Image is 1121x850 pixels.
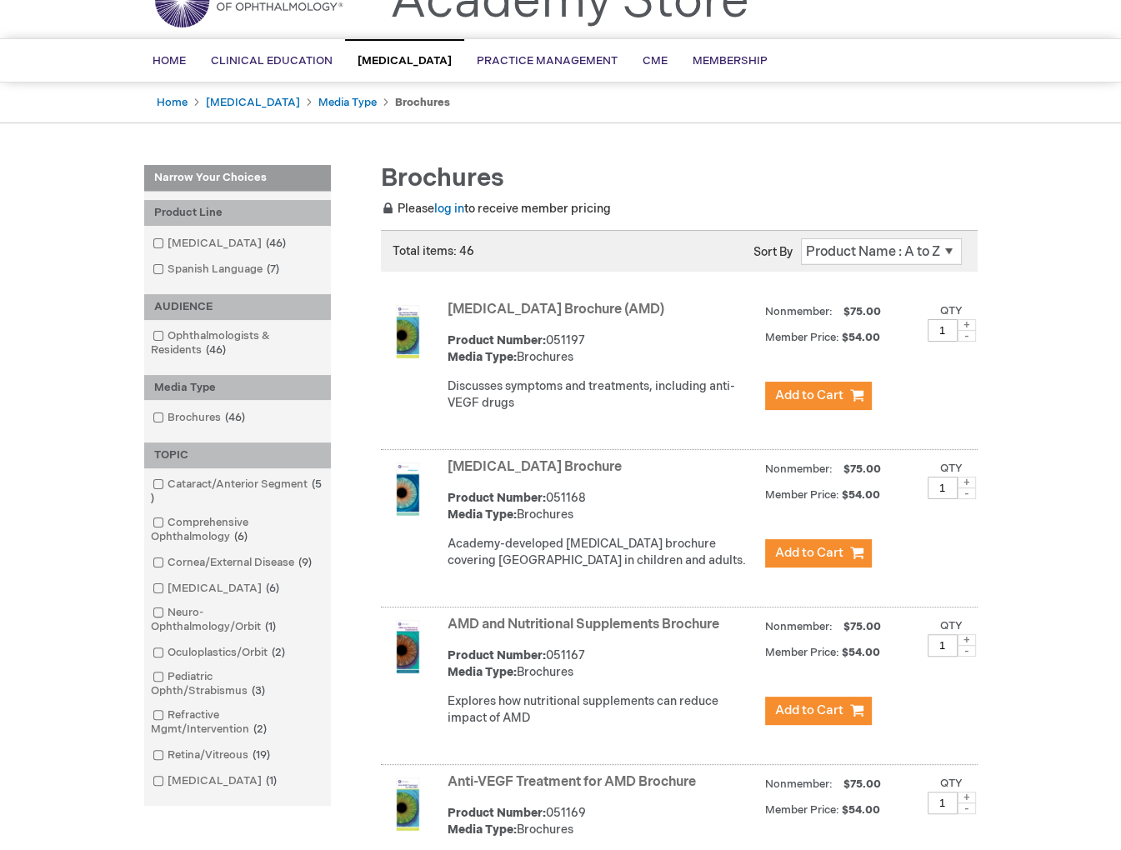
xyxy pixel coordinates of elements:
[940,619,963,632] label: Qty
[144,294,331,320] div: AUDIENCE
[294,556,316,569] span: 9
[381,305,434,358] img: Age-Related Macular Degeneration Brochure (AMD)
[148,645,292,661] a: Oculoplastics/Orbit2
[148,605,327,635] a: Neuro-Ophthalmology/Orbit1
[230,530,252,543] span: 6
[765,331,839,344] strong: Member Price:
[144,375,331,401] div: Media Type
[765,302,833,322] strong: Nonmember:
[448,333,546,347] strong: Product Number:
[148,328,327,358] a: Ophthalmologists & Residents46
[448,459,622,475] a: [MEDICAL_DATA] Brochure
[157,96,188,109] a: Home
[448,378,757,412] p: Discusses symptoms and treatments, including anti-VEGF drugs
[148,581,286,597] a: [MEDICAL_DATA]6
[358,54,452,67] span: [MEDICAL_DATA]
[262,237,290,250] span: 46
[765,774,833,795] strong: Nonmember:
[262,582,283,595] span: 6
[940,304,963,317] label: Qty
[765,617,833,637] strong: Nonmember:
[148,477,327,507] a: Cataract/Anterior Segment5
[842,488,883,502] span: $54.00
[381,777,434,831] img: Anti-VEGF Treatment for AMD Brochure
[775,387,843,403] span: Add to Cart
[211,54,333,67] span: Clinical Education
[841,777,883,791] span: $75.00
[153,54,186,67] span: Home
[448,491,546,505] strong: Product Number:
[263,262,283,276] span: 7
[928,319,958,342] input: Qty
[249,722,271,736] span: 2
[448,648,546,662] strong: Product Number:
[381,202,611,216] span: Please to receive member pricing
[148,555,318,571] a: Cornea/External Disease9
[842,331,883,344] span: $54.00
[765,539,872,567] button: Add to Cart
[148,747,277,763] a: Retina/Vitreous19
[221,411,249,424] span: 46
[148,410,252,426] a: Brochures46
[148,236,293,252] a: [MEDICAL_DATA]46
[151,477,322,505] span: 5
[448,806,546,820] strong: Product Number:
[775,702,843,718] span: Add to Cart
[841,620,883,633] span: $75.00
[262,774,281,787] span: 1
[940,462,963,475] label: Qty
[448,805,757,838] div: 051169 Brochures
[928,634,958,657] input: Qty
[765,488,839,502] strong: Member Price:
[643,54,668,67] span: CME
[765,646,839,659] strong: Member Price:
[148,669,327,699] a: Pediatric Ophth/Strabismus3
[841,305,883,318] span: $75.00
[448,302,664,317] a: [MEDICAL_DATA] Brochure (AMD)
[448,647,757,681] div: 051167 Brochures
[206,96,300,109] a: [MEDICAL_DATA]
[448,822,517,837] strong: Media Type:
[448,665,517,679] strong: Media Type:
[477,54,618,67] span: Practice Management
[693,54,768,67] span: Membership
[940,777,963,790] label: Qty
[248,748,274,762] span: 19
[928,477,958,499] input: Qty
[842,803,883,817] span: $54.00
[381,462,434,516] img: Amblyopia Brochure
[144,200,331,226] div: Product Line
[765,459,833,480] strong: Nonmember:
[841,462,883,476] span: $75.00
[144,442,331,468] div: TOPIC
[448,536,757,569] p: Academy-developed [MEDICAL_DATA] brochure covering [GEOGRAPHIC_DATA] in children and adults.
[448,490,757,523] div: 051168 Brochures
[318,96,377,109] a: Media Type
[434,202,464,216] a: log in
[261,620,280,633] span: 1
[448,774,696,790] a: Anti-VEGF Treatment for AMD Brochure
[148,707,327,737] a: Refractive Mgmt/Intervention2
[148,262,286,277] a: Spanish Language7
[148,773,283,789] a: [MEDICAL_DATA]1
[765,697,872,725] button: Add to Cart
[753,245,793,259] label: Sort By
[765,803,839,817] strong: Member Price:
[393,244,474,258] span: Total items: 46
[765,382,872,410] button: Add to Cart
[448,617,719,632] a: AMD and Nutritional Supplements Brochure
[842,646,883,659] span: $54.00
[268,646,289,659] span: 2
[448,693,757,727] p: Explores how nutritional supplements can reduce impact of AMD
[381,620,434,673] img: AMD and Nutritional Supplements Brochure
[148,515,327,545] a: Comprehensive Ophthalmology6
[448,507,517,522] strong: Media Type:
[381,163,504,193] span: Brochures
[775,545,843,561] span: Add to Cart
[448,332,757,366] div: 051197 Brochures
[202,343,230,357] span: 46
[144,165,331,192] strong: Narrow Your Choices
[448,350,517,364] strong: Media Type:
[395,96,450,109] strong: Brochures
[248,684,269,697] span: 3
